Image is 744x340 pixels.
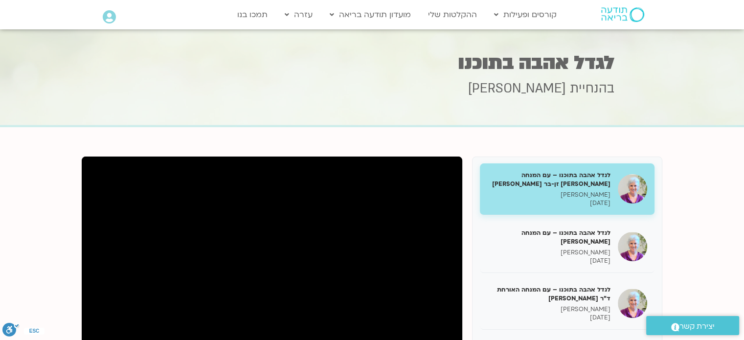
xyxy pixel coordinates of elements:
[487,199,610,207] p: [DATE]
[601,7,644,22] img: תודעה בריאה
[618,174,647,204] img: לגדל אהבה בתוכנו – עם המנחה האורחת צילה זן-בר צור
[570,80,614,97] span: בהנחיית
[487,228,610,246] h5: לגדל אהבה בתוכנו – עם המנחה [PERSON_NAME]
[489,5,562,24] a: קורסים ופעילות
[423,5,482,24] a: ההקלטות שלי
[487,285,610,303] h5: לגדל אהבה בתוכנו – עם המנחה האורחת ד"ר [PERSON_NAME]
[232,5,272,24] a: תמכו בנו
[487,305,610,314] p: [PERSON_NAME]
[487,171,610,188] h5: לגדל אהבה בתוכנו – עם המנחה [PERSON_NAME] זן-בר [PERSON_NAME]
[487,314,610,322] p: [DATE]
[487,191,610,199] p: [PERSON_NAME]
[130,53,614,72] h1: לגדל אהבה בתוכנו
[618,232,647,261] img: לגדל אהבה בתוכנו – עם המנחה האורח ענבר בר קמה
[487,249,610,257] p: [PERSON_NAME]
[646,316,739,335] a: יצירת קשר
[325,5,416,24] a: מועדון תודעה בריאה
[280,5,317,24] a: עזרה
[618,289,647,318] img: לגדל אהבה בתוכנו – עם המנחה האורחת ד"ר נועה אלבלדה
[679,320,715,333] span: יצירת קשר
[487,257,610,265] p: [DATE]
